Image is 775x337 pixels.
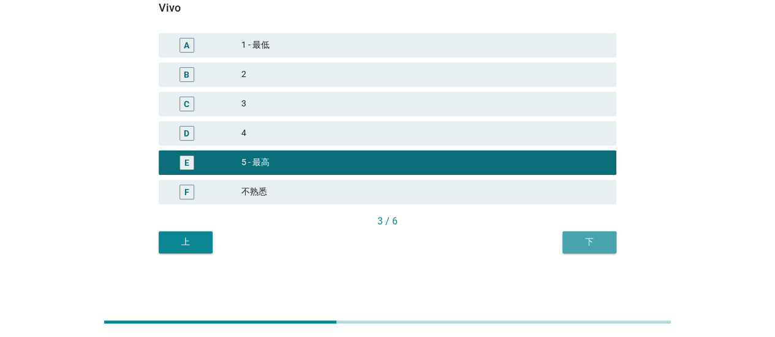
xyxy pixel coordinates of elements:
div: 2 [241,67,607,82]
div: 4 [241,126,607,141]
div: 5 - 最高 [241,155,607,170]
div: 上 [168,235,203,248]
button: 上 [159,231,213,253]
div: 不熟悉 [241,185,607,199]
div: C [184,97,189,110]
div: 3 / 6 [159,214,616,229]
div: A [184,39,189,51]
div: F [184,185,189,198]
div: D [184,127,189,139]
div: 下 [572,235,607,248]
div: 1 - 最低 [241,38,607,53]
div: E [184,156,189,169]
div: 3 [241,97,607,111]
div: B [184,68,189,81]
button: 下 [562,231,616,253]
